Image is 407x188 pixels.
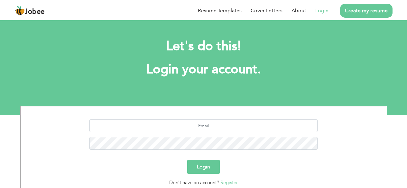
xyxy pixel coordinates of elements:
[30,61,377,78] h1: Login your account.
[340,4,393,18] a: Create my resume
[291,7,306,14] a: About
[198,7,242,14] a: Resume Templates
[187,160,220,174] button: Login
[315,7,328,14] a: Login
[251,7,282,14] a: Cover Letters
[30,38,377,55] h2: Let's do this!
[14,5,25,16] img: jobee.io
[25,8,45,15] span: Jobee
[220,179,238,186] a: Register
[14,5,45,16] a: Jobee
[89,119,318,132] input: Email
[169,179,219,186] span: Don't have an account?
